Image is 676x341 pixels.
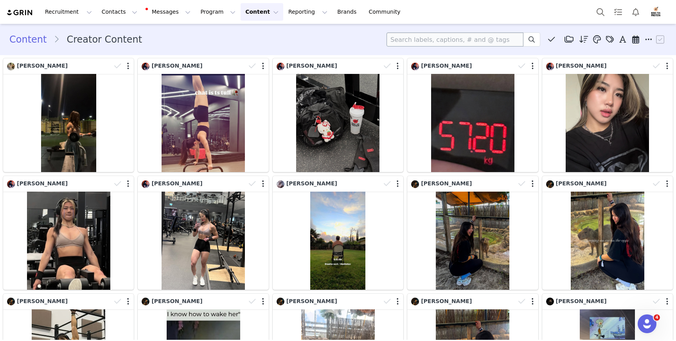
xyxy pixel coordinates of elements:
[411,63,419,70] img: c03c3ce6-e746-43b8-8ecb-dc50eac4899f.jpg
[286,180,337,187] span: [PERSON_NAME]
[286,63,337,69] span: [PERSON_NAME]
[97,3,142,21] button: Contacts
[638,314,656,333] iframe: Intercom live chat
[277,63,284,70] img: c03c3ce6-e746-43b8-8ecb-dc50eac4899f.jpg
[556,63,607,69] span: [PERSON_NAME]
[421,180,472,187] span: [PERSON_NAME]
[286,298,337,304] span: [PERSON_NAME]
[284,3,332,21] button: Reporting
[592,3,609,21] button: Search
[654,314,660,321] span: 4
[142,3,195,21] button: Messages
[7,298,15,305] img: 33515699-35b2-429c-80b8-834999aed09c.jpg
[277,298,284,305] img: 33515699-35b2-429c-80b8-834999aed09c.jpg
[546,180,554,188] img: 33515699-35b2-429c-80b8-834999aed09c.jpg
[411,180,419,188] img: 33515699-35b2-429c-80b8-834999aed09c.jpg
[546,63,554,70] img: c03c3ce6-e746-43b8-8ecb-dc50eac4899f.jpg
[556,180,607,187] span: [PERSON_NAME]
[333,3,363,21] a: Brands
[151,63,202,69] span: [PERSON_NAME]
[421,298,472,304] span: [PERSON_NAME]
[142,180,149,188] img: c03c3ce6-e746-43b8-8ecb-dc50eac4899f.jpg
[241,3,283,21] button: Content
[17,298,68,304] span: [PERSON_NAME]
[6,9,34,16] img: grin logo
[649,6,662,18] img: 1a53755d-8b88-4295-b0d0-3bdb2bba7421.png
[387,32,523,47] input: Search labels, captions, # and @ tags
[151,298,202,304] span: [PERSON_NAME]
[421,63,472,69] span: [PERSON_NAME]
[17,180,68,187] span: [PERSON_NAME]
[142,63,149,70] img: c03c3ce6-e746-43b8-8ecb-dc50eac4899f.jpg
[411,298,419,305] img: 33515699-35b2-429c-80b8-834999aed09c.jpg
[7,180,15,188] img: c03c3ce6-e746-43b8-8ecb-dc50eac4899f.jpg
[17,63,68,69] span: [PERSON_NAME]
[609,3,627,21] a: Tasks
[40,3,97,21] button: Recruitment
[196,3,240,21] button: Program
[9,32,54,47] a: Content
[151,180,202,187] span: [PERSON_NAME]
[556,298,607,304] span: [PERSON_NAME]
[277,180,284,188] img: 27e3eb09-0d04-4147-a8d6-67e2b983cefb.jpg
[546,298,554,305] img: 2409e8c4-232e-4ea9-b462-b6bc4093f1d6.jpg
[142,298,149,305] img: 33515699-35b2-429c-80b8-834999aed09c.jpg
[7,63,15,70] img: 8e24f08b-57c7-47de-9dde-3138976d0f74.jpg
[364,3,409,21] a: Community
[627,3,644,21] button: Notifications
[645,6,670,18] button: Profile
